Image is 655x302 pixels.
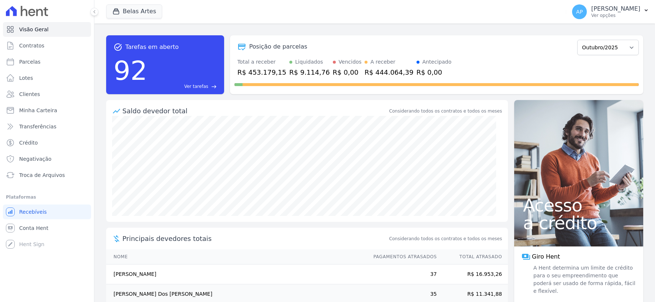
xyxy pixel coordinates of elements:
[295,58,323,66] div: Liquidados
[365,67,414,77] div: R$ 444.064,39
[3,103,91,118] a: Minha Carteira
[150,83,217,90] a: Ver tarefas east
[591,13,640,18] p: Ver opções
[106,264,366,284] td: [PERSON_NAME]
[3,221,91,235] a: Conta Hent
[19,58,41,65] span: Parcelas
[237,58,286,66] div: Total a receber
[366,249,437,264] th: Pagamentos Atrasados
[237,67,286,77] div: R$ 453.179,15
[523,214,634,232] span: a crédito
[289,67,330,77] div: R$ 9.114,76
[333,67,362,77] div: R$ 0,00
[3,119,91,134] a: Transferências
[19,107,57,114] span: Minha Carteira
[417,67,452,77] div: R$ 0,00
[370,58,396,66] div: A receber
[437,264,508,284] td: R$ 16.953,26
[389,235,502,242] span: Considerando todos os contratos e todos os meses
[19,139,38,146] span: Crédito
[114,43,122,51] span: task_alt
[3,135,91,150] a: Crédito
[19,171,65,179] span: Troca de Arquivos
[19,26,49,33] span: Visão Geral
[122,106,388,116] div: Saldo devedor total
[249,42,307,51] div: Posição de parcelas
[125,43,179,51] span: Tarefas em aberto
[532,252,560,261] span: Giro Hent
[3,152,91,166] a: Negativação
[19,42,44,49] span: Contratos
[576,9,583,14] span: AP
[523,196,634,214] span: Acesso
[6,193,88,202] div: Plataformas
[3,205,91,219] a: Recebíveis
[19,74,33,82] span: Lotes
[3,54,91,69] a: Parcelas
[591,5,640,13] p: [PERSON_NAME]
[19,208,47,216] span: Recebíveis
[3,38,91,53] a: Contratos
[422,58,452,66] div: Antecipado
[106,249,366,264] th: Nome
[339,58,362,66] div: Vencidos
[122,234,388,244] span: Principais devedores totais
[211,84,217,89] span: east
[114,51,147,90] div: 92
[3,168,91,182] a: Troca de Arquivos
[19,123,56,130] span: Transferências
[437,249,508,264] th: Total Atrasado
[106,4,162,18] button: Belas Artes
[3,22,91,37] a: Visão Geral
[566,1,655,22] button: AP [PERSON_NAME] Ver opções
[19,155,52,163] span: Negativação
[3,87,91,102] a: Clientes
[3,71,91,85] a: Lotes
[184,83,208,90] span: Ver tarefas
[366,264,437,284] td: 37
[19,90,40,98] span: Clientes
[389,108,502,114] div: Considerando todos os contratos e todos os meses
[532,264,636,295] span: A Hent determina um limite de crédito para o seu empreendimento que poderá ser usado de forma ráp...
[19,224,48,232] span: Conta Hent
